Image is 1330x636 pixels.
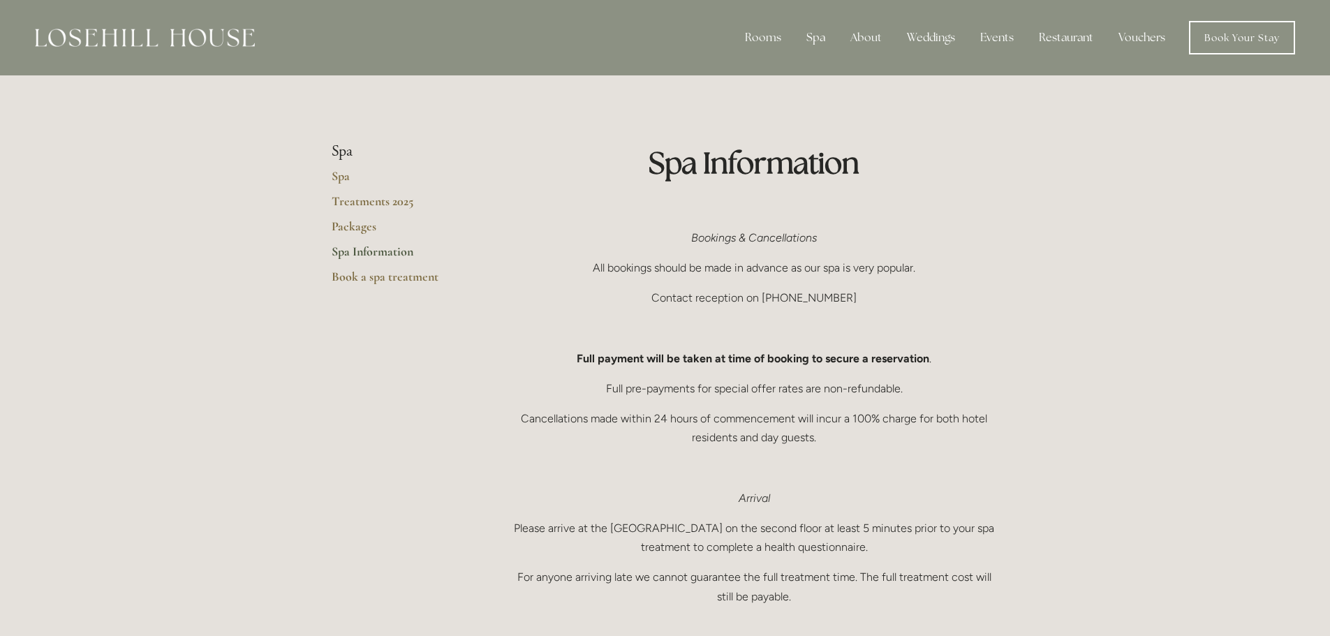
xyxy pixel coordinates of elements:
p: Please arrive at the [GEOGRAPHIC_DATA] on the second floor at least 5 minutes prior to your spa t... [510,519,999,556]
li: Spa [332,142,465,161]
div: Restaurant [1028,24,1104,52]
strong: Full payment will be taken at time of booking to secure a reservation [577,352,929,365]
a: Treatments 2025 [332,193,465,219]
a: Packages [332,219,465,244]
em: Bookings & Cancellations [691,231,817,244]
a: Vouchers [1107,24,1176,52]
em: Arrival [739,491,770,505]
p: For anyone arriving late we cannot guarantee the full treatment time. The full treatment cost wil... [510,568,999,605]
div: Events [969,24,1025,52]
a: Spa [332,168,465,193]
div: About [839,24,893,52]
p: . [510,349,999,368]
a: Book Your Stay [1189,21,1295,54]
p: Full pre-payments for special offer rates are non-refundable. [510,379,999,398]
div: Spa [795,24,836,52]
p: Cancellations made within 24 hours of commencement will incur a 100% charge for both hotel reside... [510,409,999,447]
img: Losehill House [35,29,255,47]
p: All bookings should be made in advance as our spa is very popular. [510,258,999,277]
a: Spa Information [332,244,465,269]
a: Book a spa treatment [332,269,465,294]
div: Rooms [734,24,792,52]
p: Contact reception on [PHONE_NUMBER] [510,288,999,307]
strong: Spa Information [649,144,859,182]
div: Weddings [896,24,966,52]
